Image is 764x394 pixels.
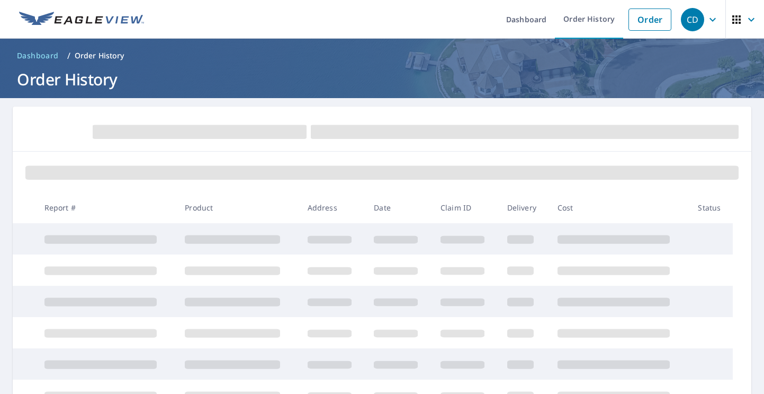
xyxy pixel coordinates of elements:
[19,12,144,28] img: EV Logo
[432,192,499,223] th: Claim ID
[681,8,704,31] div: CD
[365,192,432,223] th: Date
[299,192,366,223] th: Address
[17,50,59,61] span: Dashboard
[67,49,70,62] li: /
[13,47,751,64] nav: breadcrumb
[75,50,124,61] p: Order History
[549,192,690,223] th: Cost
[13,68,751,90] h1: Order History
[499,192,549,223] th: Delivery
[628,8,671,31] a: Order
[176,192,299,223] th: Product
[689,192,733,223] th: Status
[36,192,177,223] th: Report #
[13,47,63,64] a: Dashboard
